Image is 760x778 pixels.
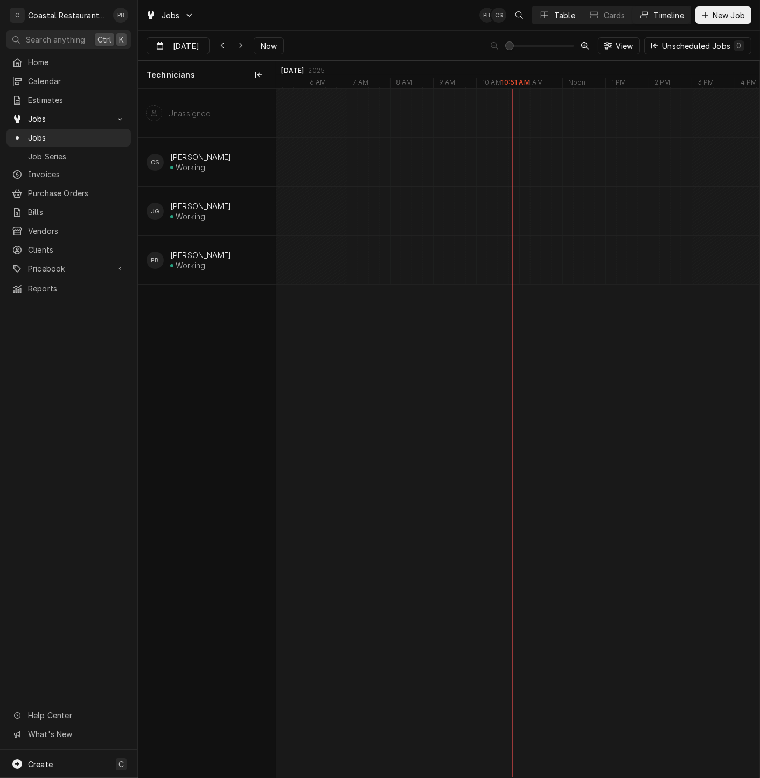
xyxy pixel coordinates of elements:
[6,165,131,183] a: Invoices
[562,78,591,90] div: Noon
[28,710,124,721] span: Help Center
[28,283,125,294] span: Reports
[28,263,109,274] span: Pricebook
[309,66,325,75] div: 2025
[710,10,747,21] span: New Job
[649,78,676,90] div: 2 PM
[147,154,164,171] div: CS
[604,10,625,21] div: Cards
[6,91,131,109] a: Estimates
[390,78,418,90] div: 8 AM
[6,72,131,90] a: Calendar
[695,6,751,24] button: New Job
[28,760,53,769] span: Create
[736,40,742,51] div: 0
[28,57,125,68] span: Home
[138,61,276,89] div: Technicians column. SPACE for context menu
[147,203,164,220] div: JG
[176,212,205,221] div: Working
[692,78,720,90] div: 3 PM
[644,37,751,54] button: Unscheduled Jobs0
[176,163,205,172] div: Working
[118,759,124,770] span: C
[6,725,131,743] a: Go to What's New
[282,66,304,75] div: [DATE]
[147,203,164,220] div: James Gatton's Avatar
[147,70,195,80] span: Technicians
[6,222,131,240] a: Vendors
[605,78,632,90] div: 1 PM
[28,169,125,180] span: Invoices
[6,203,131,221] a: Bills
[147,252,164,269] div: Phill Blush's Avatar
[28,728,124,740] span: What's New
[6,129,131,147] a: Jobs
[28,94,125,106] span: Estimates
[654,10,684,21] div: Timeline
[141,6,198,24] a: Go to Jobs
[113,8,128,23] div: Phill Blush's Avatar
[6,241,131,259] a: Clients
[168,109,211,118] div: Unassigned
[433,78,461,90] div: 9 AM
[254,37,284,54] button: Now
[554,10,575,21] div: Table
[501,78,530,87] label: 10:51 AM
[119,34,124,45] span: K
[476,78,507,90] div: 10 AM
[511,6,528,24] button: Open search
[6,280,131,297] a: Reports
[6,260,131,277] a: Go to Pricebook
[28,187,125,199] span: Purchase Orders
[28,132,125,143] span: Jobs
[162,10,180,21] span: Jobs
[6,184,131,202] a: Purchase Orders
[28,10,107,21] div: Coastal Restaurant Repair
[147,37,210,54] button: [DATE]
[479,8,494,23] div: Phill Blush's Avatar
[479,8,494,23] div: PB
[28,206,125,218] span: Bills
[147,154,164,171] div: Chris Sockriter's Avatar
[6,110,131,128] a: Go to Jobs
[28,225,125,237] span: Vendors
[6,706,131,724] a: Go to Help Center
[598,37,640,54] button: View
[662,40,744,52] div: Unscheduled Jobs
[28,151,125,162] span: Job Series
[6,30,131,49] button: Search anythingCtrlK
[28,244,125,255] span: Clients
[26,34,85,45] span: Search anything
[276,89,759,777] div: normal
[304,78,332,90] div: 6 AM
[6,148,131,165] a: Job Series
[138,89,276,777] div: left
[491,8,506,23] div: Chris Sockriter's Avatar
[491,8,506,23] div: CS
[97,34,111,45] span: Ctrl
[347,78,374,90] div: 7 AM
[170,202,231,211] div: [PERSON_NAME]
[613,40,636,52] span: View
[147,252,164,269] div: PB
[28,75,125,87] span: Calendar
[170,251,231,260] div: [PERSON_NAME]
[6,53,131,71] a: Home
[10,8,25,23] div: C
[259,40,279,52] span: Now
[170,152,231,162] div: [PERSON_NAME]
[28,113,109,124] span: Jobs
[176,261,205,270] div: Working
[113,8,128,23] div: PB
